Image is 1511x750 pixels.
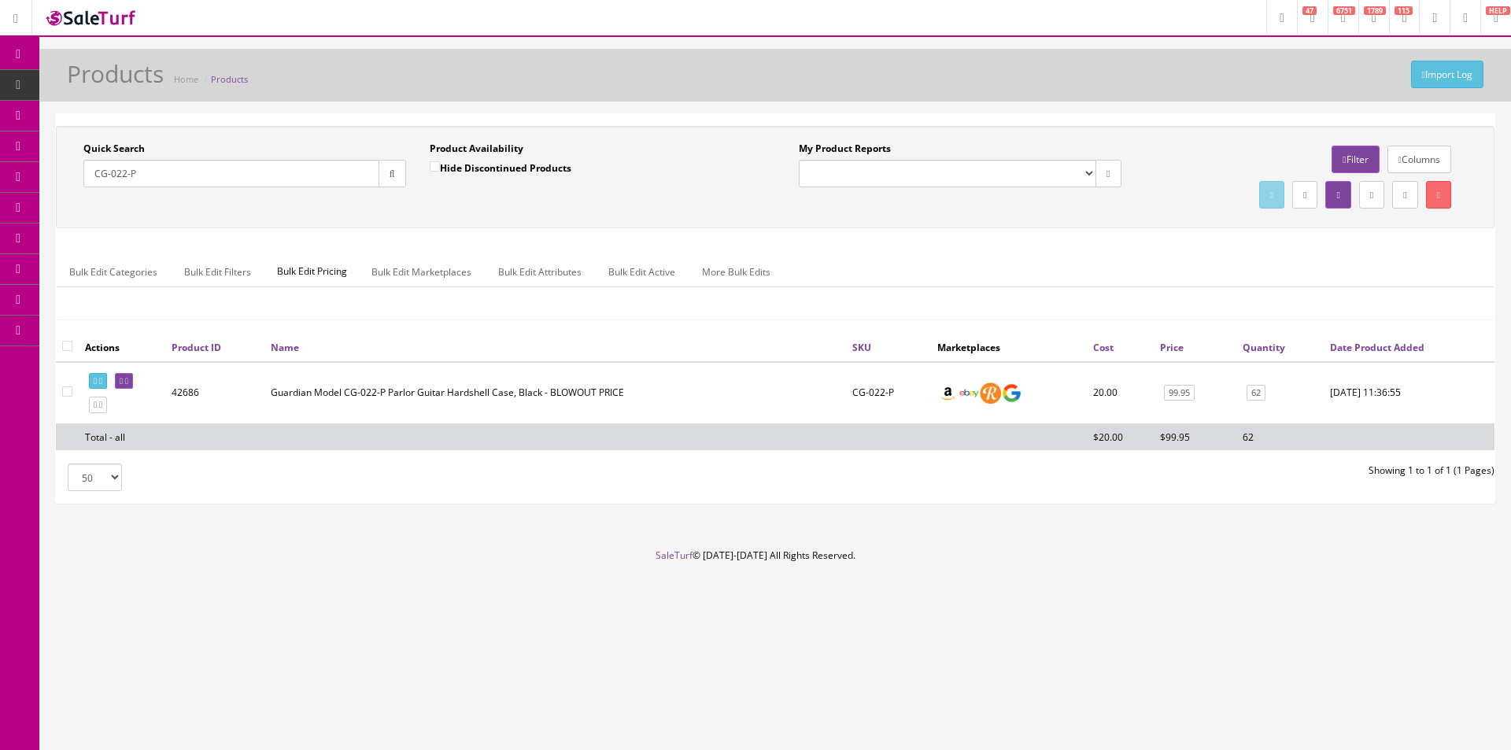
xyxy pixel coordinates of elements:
[1236,423,1324,450] td: 62
[430,142,523,156] label: Product Availability
[211,73,248,85] a: Products
[937,382,959,404] img: amazon
[265,257,359,286] span: Bulk Edit Pricing
[931,333,1087,361] th: Marketplaces
[264,362,846,424] td: Guardian Model CG-022-P Parlor Guitar Hardshell Case, Black - BLOWOUT PRICE
[596,257,688,287] a: Bulk Edit Active
[1087,423,1154,450] td: $20.00
[1486,6,1510,15] span: HELP
[1087,362,1154,424] td: 20.00
[83,160,379,187] input: Search
[1093,341,1114,354] a: Cost
[67,61,164,87] h1: Products
[852,341,871,354] a: SKU
[1243,341,1285,354] a: Quantity
[1324,362,1494,424] td: 2025-06-24 11:36:55
[165,362,264,424] td: 42686
[1164,385,1195,401] a: 99.95
[1364,6,1386,15] span: 1789
[1160,341,1184,354] a: Price
[1154,423,1236,450] td: $99.95
[79,333,165,361] th: Actions
[656,549,693,562] a: SaleTurf
[1411,61,1483,88] a: Import Log
[44,7,139,28] img: SaleTurf
[174,73,198,85] a: Home
[271,341,299,354] a: Name
[83,142,145,156] label: Quick Search
[172,341,221,354] a: Product ID
[1001,382,1022,404] img: google_shopping
[430,160,571,175] label: Hide Discontinued Products
[359,257,484,287] a: Bulk Edit Marketplaces
[1302,6,1317,15] span: 47
[486,257,594,287] a: Bulk Edit Attributes
[1333,6,1355,15] span: 6751
[689,257,783,287] a: More Bulk Edits
[775,464,1506,478] div: Showing 1 to 1 of 1 (1 Pages)
[172,257,264,287] a: Bulk Edit Filters
[57,257,170,287] a: Bulk Edit Categories
[1330,341,1424,354] a: Date Product Added
[1332,146,1379,173] a: Filter
[980,382,1001,404] img: reverb
[846,362,931,424] td: CG-022-P
[959,382,980,404] img: ebay
[1247,385,1265,401] a: 62
[1387,146,1451,173] a: Columns
[79,423,165,450] td: Total - all
[799,142,891,156] label: My Product Reports
[430,161,440,172] input: Hide Discontinued Products
[1395,6,1413,15] span: 115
